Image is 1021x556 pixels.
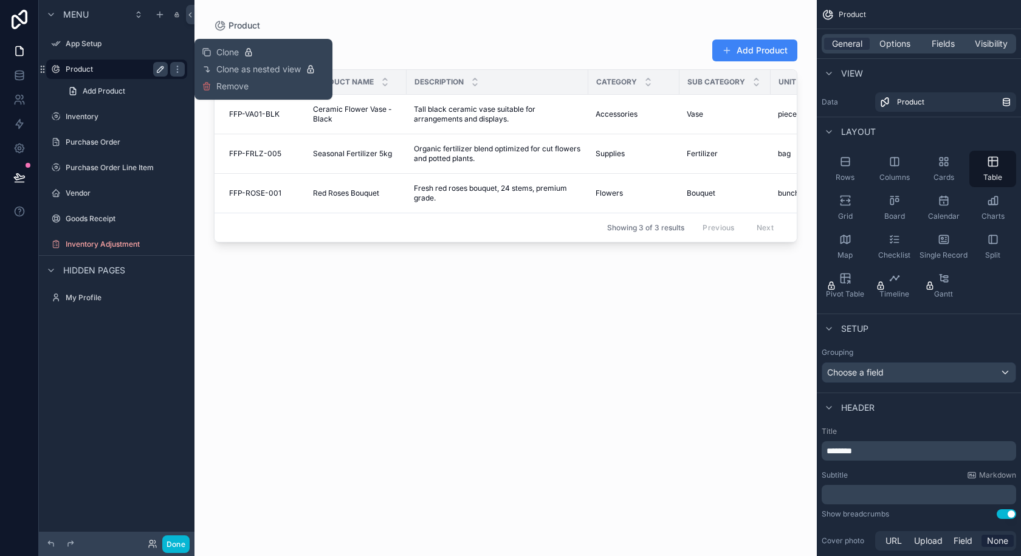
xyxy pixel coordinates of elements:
a: Purchase Order Line Item [46,158,187,177]
a: Fertilizer [687,149,763,159]
span: Table [983,173,1002,182]
label: Purchase Order Line Item [66,163,185,173]
label: My Profile [66,293,185,303]
a: Product [46,60,187,79]
span: Options [879,38,910,50]
span: Unit Of Measure [779,77,845,87]
button: Rows [822,151,868,187]
span: URL [885,535,902,547]
span: Cards [933,173,954,182]
button: Pivot Table [822,267,868,304]
span: piece [778,109,797,119]
a: Add Product [61,81,187,101]
span: Layout [841,126,876,138]
a: Purchase Order [46,132,187,152]
a: Goods Receipt [46,209,187,228]
span: Columns [879,173,910,182]
span: Field [954,535,972,547]
span: Calendar [928,211,960,221]
a: Accessories [596,109,672,119]
button: Calendar [920,190,967,226]
a: Product [875,92,1016,112]
span: Pivot Table [826,289,864,299]
a: My Profile [46,288,187,307]
span: bag [778,149,791,159]
button: Charts [969,190,1016,226]
span: Fields [932,38,955,50]
span: Charts [981,211,1005,221]
span: Product Name [314,77,374,87]
a: piece [778,109,861,119]
span: Category [596,77,637,87]
span: Rows [836,173,854,182]
span: Product [897,97,924,107]
span: Add Product [83,86,125,96]
label: Inventory [66,112,185,122]
button: Columns [871,151,918,187]
button: Clone [202,46,263,58]
button: Grid [822,190,868,226]
label: Data [822,97,870,107]
button: Clone as nested view [202,63,325,75]
span: Fertilizer [687,149,718,159]
span: Split [985,250,1000,260]
button: Map [822,228,868,265]
a: bunch [778,188,861,198]
a: Vase [687,109,763,119]
span: Description [414,77,464,87]
a: Inventory [46,107,187,126]
button: Choose a field [822,362,1016,383]
label: Goods Receipt [66,214,185,224]
a: Flowers [596,188,672,198]
a: Product [214,19,260,32]
span: Checklist [878,250,910,260]
span: Fresh red roses bouquet, 24 stems, premium grade. [414,184,581,203]
label: Title [822,427,1016,436]
button: Done [162,535,190,553]
span: Markdown [979,470,1016,480]
span: Accessories [596,109,638,119]
a: Ceramic Flower Vase - Black [313,105,399,124]
button: Checklist [871,228,918,265]
a: Seasonal Fertilizer 5kg [313,149,399,159]
button: Gantt [920,267,967,304]
div: scrollable content [822,485,1016,504]
label: Purchase Order [66,137,185,147]
span: Supplies [596,149,625,159]
span: Single Record [920,250,968,260]
label: Inventory Adjustment [66,239,185,249]
span: Upload [914,535,943,547]
span: Timeline [879,289,909,299]
a: Vendor [46,184,187,203]
span: bunch [778,188,799,198]
span: Hidden pages [63,264,125,276]
label: Vendor [66,188,185,198]
button: Board [871,190,918,226]
span: Grid [838,211,853,221]
span: Seasonal Fertilizer 5kg [313,149,392,159]
span: Vase [687,109,703,119]
a: bag [778,149,861,159]
button: Timeline [871,267,918,304]
button: Add Product [712,39,797,61]
span: Tall black ceramic vase suitable for arrangements and displays. [414,105,581,124]
button: Split [969,228,1016,265]
button: Single Record [920,228,967,265]
a: Markdown [967,470,1016,480]
span: Board [884,211,905,221]
span: Choose a field [827,367,884,377]
span: Menu [63,9,89,21]
span: None [987,535,1008,547]
span: Red Roses Bouquet [313,188,379,198]
label: Product [66,64,163,74]
a: FFP-VA01-BLK [229,109,298,119]
a: FFP-FRLZ-005 [229,149,298,159]
div: Show breadcrumbs [822,509,889,519]
div: scrollable content [822,441,1016,461]
span: Clone [216,46,239,58]
span: Setup [841,323,868,335]
span: General [832,38,862,50]
span: View [841,67,863,80]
